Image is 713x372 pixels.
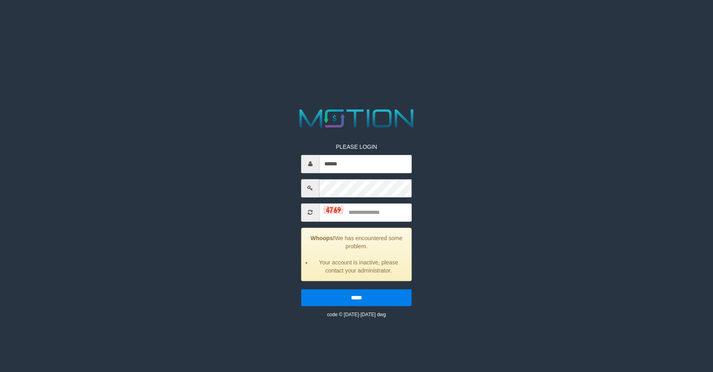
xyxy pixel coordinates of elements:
[324,206,344,214] img: captcha
[327,312,386,317] small: code © [DATE]-[DATE] dwg
[312,258,405,275] li: Your account is inactive, please contact your administrator.
[301,228,412,281] div: We has encountered some problem.
[301,143,412,151] p: PLEASE LOGIN
[311,235,335,241] strong: Whoops!
[294,106,419,131] img: MOTION_logo.png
